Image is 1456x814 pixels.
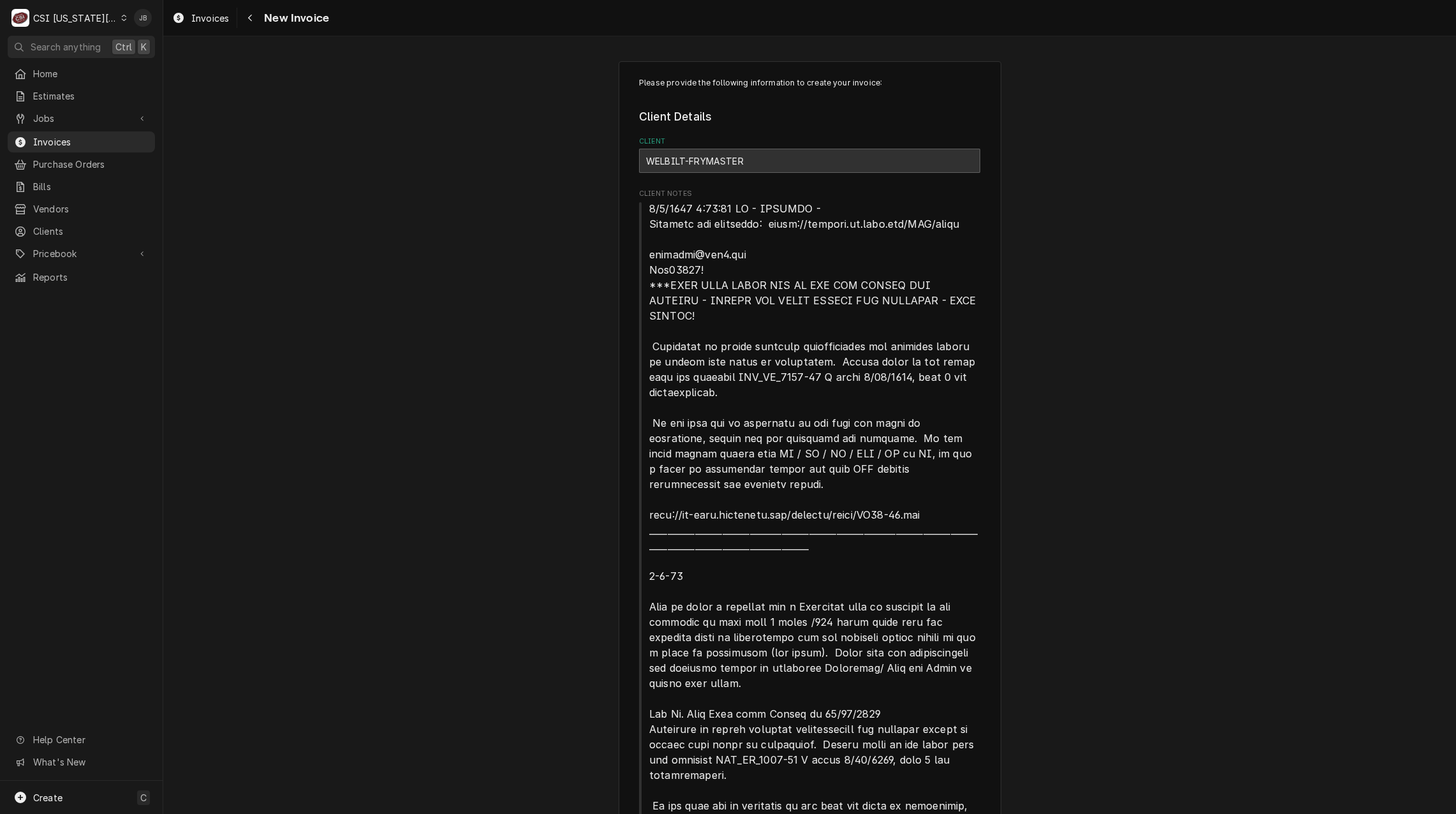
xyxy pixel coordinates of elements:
span: Help Center [33,733,147,746]
span: C [140,791,147,804]
span: Estimates [33,89,149,103]
div: WELBILT-FRYMASTER [639,149,980,173]
legend: Client Details [639,108,980,125]
button: Search anythingCtrlK [8,36,155,58]
a: Go to Help Center [8,729,155,750]
span: Purchase Orders [33,158,149,171]
span: Invoices [33,135,149,149]
p: Please provide the following information to create your invoice: [639,77,980,89]
span: Create [33,792,63,803]
span: Pricebook [33,247,129,260]
div: CSI [US_STATE][GEOGRAPHIC_DATA] [33,11,117,25]
span: Clients [33,225,149,238]
span: Home [33,67,149,80]
div: C [11,9,29,27]
a: Clients [8,221,155,242]
div: CSI Kansas City's Avatar [11,9,29,27]
a: Purchase Orders [8,154,155,175]
span: Reports [33,270,149,284]
span: New Invoice [260,10,329,27]
span: K [141,40,147,54]
a: Vendors [8,198,155,219]
a: Invoices [167,8,234,29]
span: Invoices [191,11,229,25]
div: JB [134,9,152,27]
div: Joshua Bennett's Avatar [134,9,152,27]
span: Bills [33,180,149,193]
a: Go to Jobs [8,108,155,129]
a: Home [8,63,155,84]
span: Ctrl [115,40,132,54]
span: Search anything [31,40,101,54]
a: Bills [8,176,155,197]
a: Go to What's New [8,751,155,773]
span: Vendors [33,202,149,216]
div: Client [639,137,980,173]
span: Jobs [33,112,129,125]
span: What's New [33,755,147,769]
a: Reports [8,267,155,288]
label: Client [639,137,980,147]
span: Client Notes [639,189,980,199]
a: Go to Pricebook [8,243,155,264]
a: Estimates [8,85,155,107]
button: Navigate back [240,8,260,28]
a: Invoices [8,131,155,152]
